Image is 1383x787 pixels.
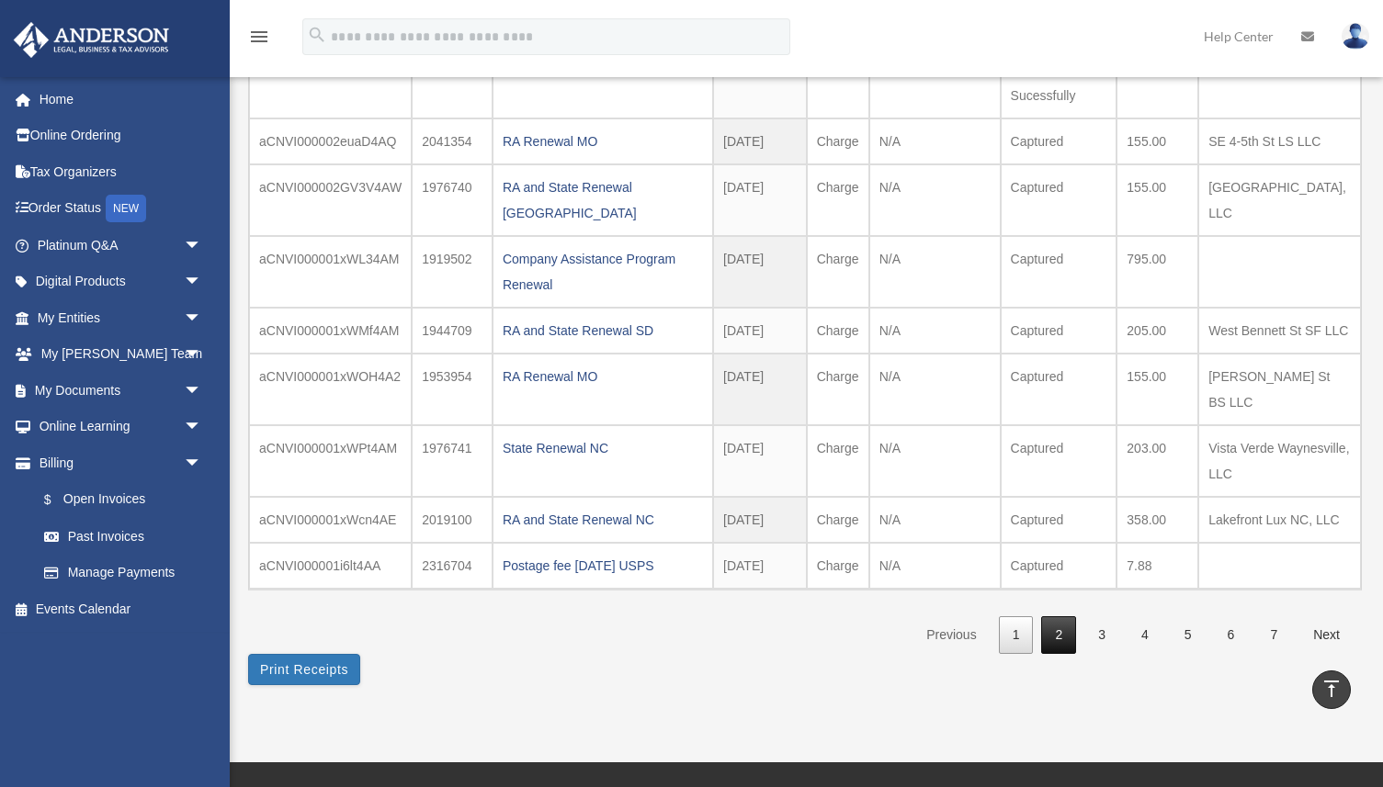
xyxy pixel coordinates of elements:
[412,236,493,308] td: 1919502
[1117,543,1198,589] td: 7.88
[1001,308,1117,354] td: Captured
[26,518,221,555] a: Past Invoices
[184,227,221,264] span: arrow_drop_down
[249,497,412,543] td: aCNVI000001xWcn4AE
[869,425,1001,497] td: N/A
[1117,497,1198,543] td: 358.00
[1198,47,1361,118] td: LYL, LLC
[1117,164,1198,236] td: 155.00
[713,47,807,118] td: [DATE]
[412,47,493,118] td: 2135315
[1001,118,1117,164] td: Captured
[807,47,869,118] td: Charge
[869,164,1001,236] td: N/A
[1214,616,1249,654] a: 6
[807,354,869,425] td: Charge
[248,26,270,48] i: menu
[869,236,1001,308] td: N/A
[1001,497,1117,543] td: Captured
[13,81,230,118] a: Home
[412,308,493,354] td: 1944709
[13,227,230,264] a: Platinum Q&Aarrow_drop_down
[807,236,869,308] td: Charge
[1117,236,1198,308] td: 795.00
[13,372,230,409] a: My Documentsarrow_drop_down
[869,118,1001,164] td: N/A
[249,118,412,164] td: aCNVI000002euaD4AQ
[713,236,807,308] td: [DATE]
[8,22,175,58] img: Anderson Advisors Platinum Portal
[13,264,230,300] a: Digital Productsarrow_drop_down
[13,409,230,445] a: Online Learningarrow_drop_down
[26,481,230,519] a: $Open Invoices
[713,425,807,497] td: [DATE]
[713,497,807,543] td: [DATE]
[503,435,703,461] div: State Renewal NC
[713,118,807,164] td: [DATE]
[1256,616,1291,654] a: 7
[807,425,869,497] td: Charge
[184,444,221,482] span: arrow_drop_down
[412,118,493,164] td: 2041354
[1342,23,1369,50] img: User Pic
[713,164,807,236] td: [DATE]
[1117,354,1198,425] td: 155.00
[106,195,146,222] div: NEW
[184,264,221,301] span: arrow_drop_down
[13,153,230,190] a: Tax Organizers
[249,354,412,425] td: aCNVI000001xWOH4A2
[13,444,230,481] a: Billingarrow_drop_down
[1198,497,1361,543] td: Lakefront Lux NC, LLC
[13,190,230,228] a: Order StatusNEW
[807,308,869,354] td: Charge
[412,497,493,543] td: 2019100
[1117,47,1198,118] td: 217.25
[1198,354,1361,425] td: [PERSON_NAME] St BS LLC
[1198,425,1361,497] td: Vista Verde Waynesville, LLC
[1128,616,1162,654] a: 4
[713,308,807,354] td: [DATE]
[1117,425,1198,497] td: 203.00
[249,543,412,589] td: aCNVI000001i6lt4AA
[503,364,703,389] div: RA Renewal MO
[713,543,807,589] td: [DATE]
[1001,543,1117,589] td: Captured
[1117,308,1198,354] td: 205.00
[1312,670,1351,709] a: vertical_align_top
[1041,616,1076,654] a: 2
[412,425,493,497] td: 1976741
[249,164,412,236] td: aCNVI000002GV3V4AW
[503,129,703,154] div: RA Renewal MO
[913,616,990,654] a: Previous
[13,299,230,336] a: My Entitiesarrow_drop_down
[1117,118,1198,164] td: 155.00
[248,32,270,48] a: menu
[503,318,703,343] div: RA and State Renewal SD
[807,118,869,164] td: Charge
[1321,678,1343,700] i: vertical_align_top
[1001,425,1117,497] td: Captured
[249,47,412,118] td: aCNVI000002eudR4AQ
[13,118,230,154] a: Online Ordering
[249,236,412,308] td: aCNVI000001xWL34AM
[249,308,412,354] td: aCNVI000001xWMf4AM
[184,336,221,374] span: arrow_drop_down
[1198,118,1361,164] td: SE 4-5th St LS LLC
[999,616,1034,654] a: 1
[13,590,230,627] a: Events Calendar
[503,246,703,298] div: Company Assistance Program Renewal
[1001,354,1117,425] td: Captured
[184,372,221,410] span: arrow_drop_down
[713,354,807,425] td: [DATE]
[1001,236,1117,308] td: Captured
[869,308,1001,354] td: N/A
[184,299,221,337] span: arrow_drop_down
[307,25,327,45] i: search
[869,543,1001,589] td: N/A
[184,409,221,446] span: arrow_drop_down
[503,507,703,533] div: RA and State Renewal NC
[248,654,360,685] button: Print Receipts
[807,543,869,589] td: Charge
[1084,616,1119,654] a: 3
[869,47,1001,118] td: N/A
